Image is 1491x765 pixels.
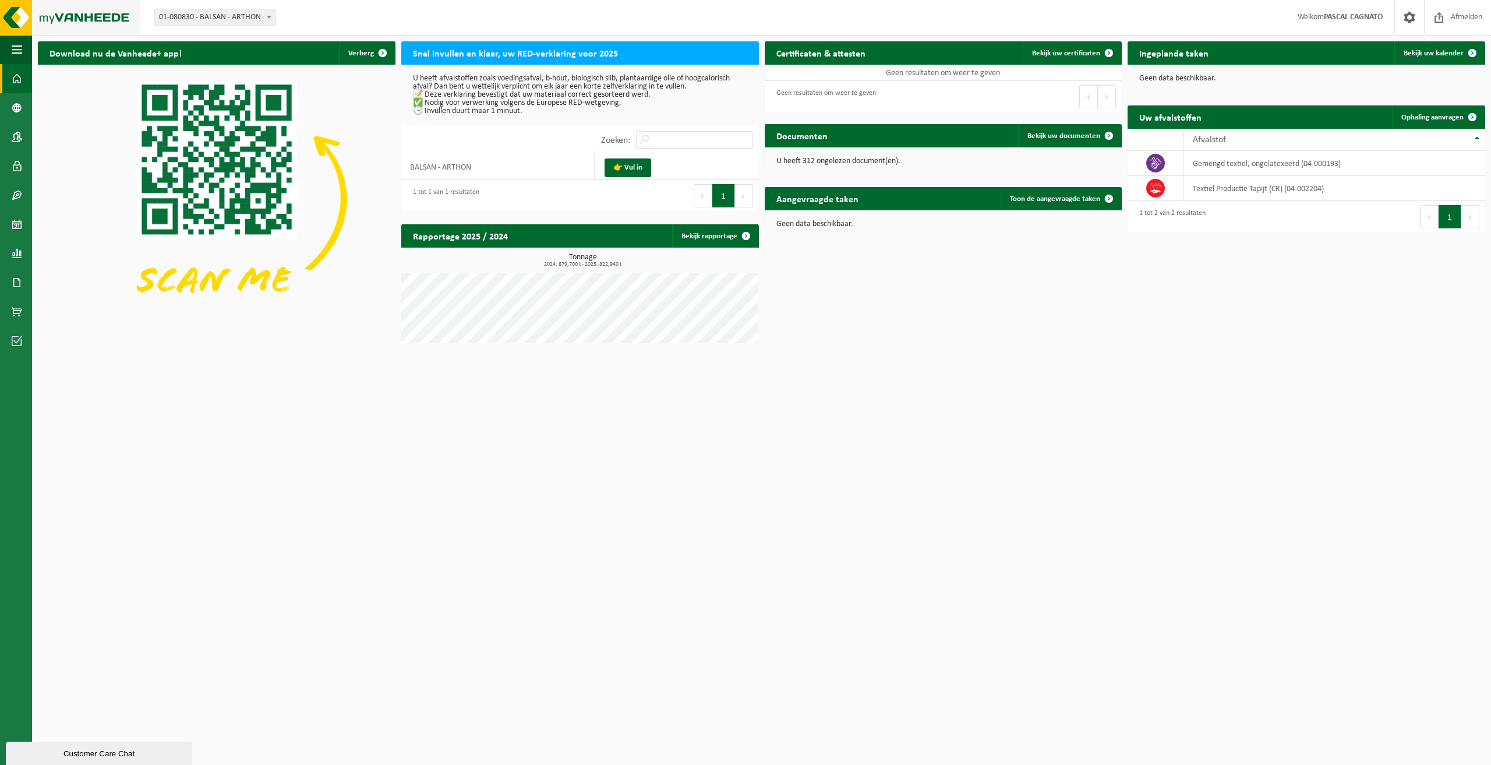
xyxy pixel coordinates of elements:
[1001,187,1121,210] a: Toon de aangevraagde taken
[601,136,630,145] label: Zoeken:
[154,9,275,26] span: 01-080830 - BALSAN - ARTHON
[348,50,374,57] span: Verberg
[1392,105,1484,129] a: Ophaling aanvragen
[776,157,1111,165] p: U heeft 312 ongelezen document(en).
[407,262,759,267] span: 2024: 879,700 t - 2025: 822,940 t
[605,158,651,177] a: 👉 Vul in
[1184,151,1485,176] td: gemengd textiel, ongelatexeerd (04-000193)
[401,224,520,247] h2: Rapportage 2025 / 2024
[771,84,876,110] div: Geen resultaten om weer te geven
[6,739,195,765] iframe: chat widget
[735,184,753,207] button: Next
[672,224,758,248] a: Bekijk rapportage
[1461,205,1479,228] button: Next
[401,41,630,64] h2: Snel invullen en klaar, uw RED-verklaring voor 2025
[765,124,839,147] h2: Documenten
[407,253,759,267] h3: Tonnage
[1394,41,1484,65] a: Bekijk uw kalender
[38,41,193,64] h2: Download nu de Vanheede+ app!
[1023,41,1121,65] a: Bekijk uw certificaten
[1027,132,1100,140] span: Bekijk uw documenten
[1079,85,1098,108] button: Previous
[413,75,747,115] p: U heeft afvalstoffen zoals voedingsafval, b-hout, biologisch slib, plantaardige olie of hoogcalor...
[1184,176,1485,201] td: Textiel Productie Tapijt (CR) (04-002204)
[694,184,712,207] button: Previous
[1010,195,1100,203] span: Toon de aangevraagde taken
[765,65,1122,81] td: Geen resultaten om weer te geven
[1324,13,1383,22] strong: PASCAL CAGNATO
[339,41,394,65] button: Verberg
[1018,124,1121,147] a: Bekijk uw documenten
[1193,135,1226,144] span: Afvalstof
[1128,41,1220,64] h2: Ingeplande taken
[1128,105,1213,128] h2: Uw afvalstoffen
[1420,205,1439,228] button: Previous
[765,187,870,210] h2: Aangevraagde taken
[1439,205,1461,228] button: 1
[776,220,1111,228] p: Geen data beschikbaar.
[1401,114,1464,121] span: Ophaling aanvragen
[1404,50,1464,57] span: Bekijk uw kalender
[38,65,395,333] img: Download de VHEPlus App
[1139,75,1474,83] p: Geen data beschikbaar.
[765,41,877,64] h2: Certificaten & attesten
[1133,204,1206,230] div: 1 tot 2 van 2 resultaten
[401,154,595,180] td: BALSAN - ARTHON
[1098,85,1116,108] button: Next
[407,183,479,209] div: 1 tot 1 van 1 resultaten
[712,184,735,207] button: 1
[1032,50,1100,57] span: Bekijk uw certificaten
